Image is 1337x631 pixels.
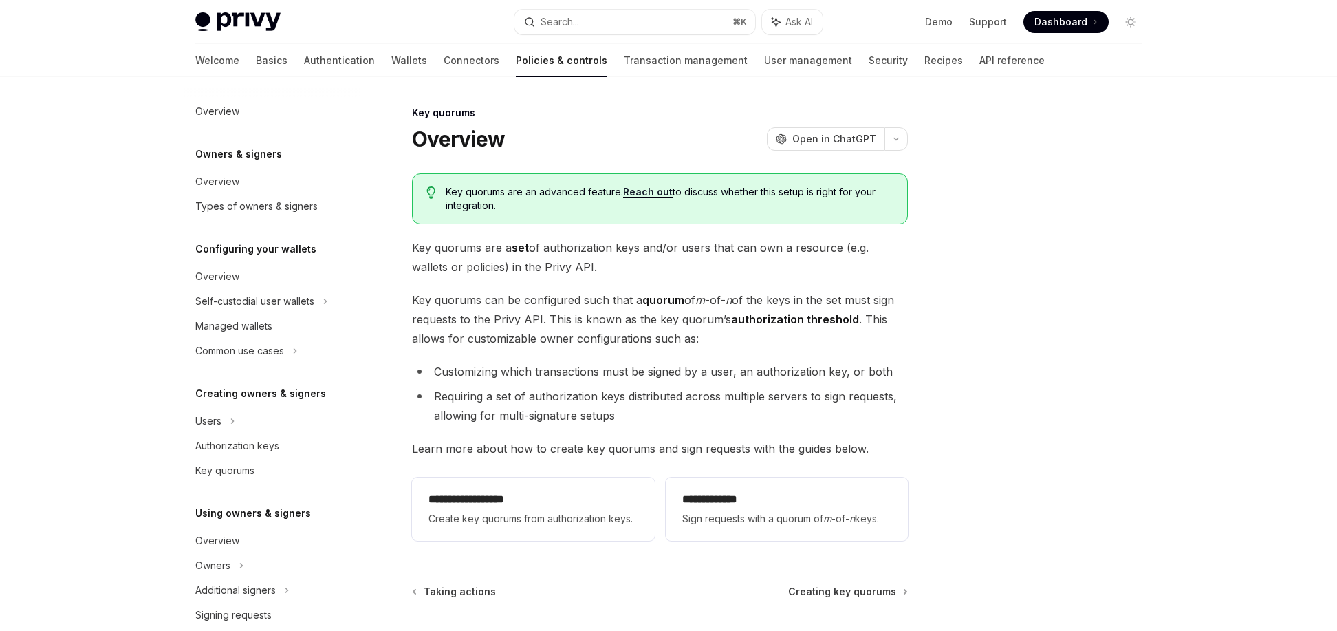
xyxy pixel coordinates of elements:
[195,241,316,257] h5: Configuring your wallets
[184,169,360,194] a: Overview
[195,318,272,334] div: Managed wallets
[869,44,908,77] a: Security
[925,15,953,29] a: Demo
[823,513,831,524] em: m
[732,17,747,28] span: ⌘ K
[444,44,499,77] a: Connectors
[184,99,360,124] a: Overview
[184,264,360,289] a: Overview
[184,314,360,339] a: Managed wallets
[731,312,859,326] strong: authorization threshold
[184,458,360,483] a: Key quorums
[424,585,496,599] span: Taking actions
[412,387,908,425] li: Requiring a set of authorization keys distributed across multiple servers to sign requests, allow...
[682,511,891,527] span: Sign requests with a quorum of -of- keys.
[788,585,906,599] a: Creating key quorums
[184,603,360,628] a: Signing requests
[391,44,427,77] a: Wallets
[412,362,908,381] li: Customizing which transactions must be signed by a user, an authorization key, or both
[412,290,908,348] span: Key quorums can be configured such that a of -of- of the keys in the set must sign requests to th...
[412,238,908,277] span: Key quorums are a of authorization keys and/or users that can own a resource (e.g. wallets or pol...
[195,103,239,120] div: Overview
[623,186,673,198] a: Reach out
[413,585,496,599] a: Taking actions
[516,44,607,77] a: Policies & controls
[195,413,221,429] div: Users
[788,585,896,599] span: Creating key quorums
[195,557,230,574] div: Owners
[446,185,893,213] span: Key quorums are an advanced feature. to discuss whether this setup is right for your integration.
[195,582,276,599] div: Additional signers
[512,241,529,255] strong: set
[184,194,360,219] a: Types of owners & signers
[412,439,908,458] span: Learn more about how to create key quorums and sign requests with the guides below.
[642,293,684,307] strong: quorum
[195,173,239,190] div: Overview
[785,15,813,29] span: Ask AI
[195,146,282,162] h5: Owners & signers
[849,513,855,524] em: n
[195,505,311,522] h5: Using owners & signers
[1034,15,1087,29] span: Dashboard
[426,186,436,199] svg: Tip
[1120,11,1142,33] button: Toggle dark mode
[514,10,755,34] button: Search...⌘K
[979,44,1045,77] a: API reference
[969,15,1007,29] a: Support
[195,343,284,359] div: Common use cases
[195,438,279,454] div: Authorization keys
[1023,11,1109,33] a: Dashboard
[792,132,876,146] span: Open in ChatGPT
[412,106,908,120] div: Key quorums
[695,293,705,307] em: m
[195,44,239,77] a: Welcome
[195,198,318,215] div: Types of owners & signers
[764,44,852,77] a: User management
[195,385,326,402] h5: Creating owners & signers
[184,434,360,458] a: Authorization keys
[256,44,287,77] a: Basics
[428,511,638,527] span: Create key quorums from authorization keys.
[184,528,360,553] a: Overview
[195,462,254,479] div: Key quorums
[195,268,239,285] div: Overview
[726,293,732,307] em: n
[195,293,314,310] div: Self-custodial user wallets
[624,44,748,77] a: Transaction management
[195,533,239,549] div: Overview
[924,44,963,77] a: Recipes
[195,607,272,623] div: Signing requests
[195,12,281,32] img: light logo
[541,14,579,30] div: Search...
[304,44,375,77] a: Authentication
[767,127,884,151] button: Open in ChatGPT
[762,10,823,34] button: Ask AI
[412,127,505,151] h1: Overview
